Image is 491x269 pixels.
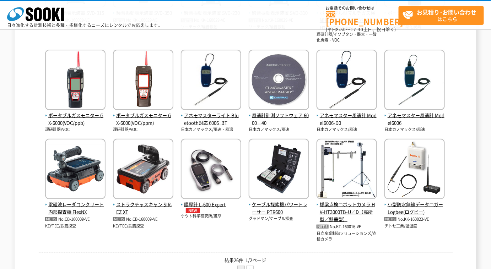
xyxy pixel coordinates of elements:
[113,105,173,127] a: ポータブルガスモニター GX-6000(VOC/ppm)
[317,105,377,127] a: アネモマスター風速計 Model6006-D0
[249,194,309,216] a: ケーブル探索機パワートレーサー PTR600
[326,26,396,33] span: (平日 ～ 土日、祝日除く)
[113,223,173,229] p: KEYTEC/鉄筋探査
[45,112,106,127] span: ポータブルガスモニター GX-6000(VOC/ppb)
[249,139,309,201] img: PTR600
[384,216,445,223] p: No.KK-160022-VE
[399,6,484,25] a: お見積り･お問い合わせはこちら
[45,223,106,229] p: KEYTEC/鉄筋探査
[181,194,241,214] a: 膜厚計 L-600 ExpertNEW
[249,50,309,112] img: 6000－40
[403,6,484,24] span: はこちら
[38,257,453,264] p: 結果26件 1/2ページ
[384,50,445,112] img: Model6006
[45,50,106,112] img: GX-6000(VOC/ppb)
[317,139,377,201] img: HV-HT3000TB-U／D（高所型／懸垂型）
[317,127,377,133] p: 日本カノマックス/風速
[45,105,106,127] a: ポータブルガスモニター GX-6000(VOC/ppb)
[336,26,346,33] span: 8:50
[326,11,399,26] a: [PHONE_NUMBER]
[384,194,445,216] a: 小型防水無線データロガー Logbee(ログビー)
[384,105,445,127] a: アネモマスター風速計 Model6006
[317,50,377,112] img: Model6006-D0
[181,50,241,112] img: 6006ｰBT
[45,127,106,133] p: 理研計器/VOC
[113,201,173,216] span: ストラクチャスキャン SIR-EZ XT
[249,112,309,127] span: 風速計計測ソフトウェア 6000－40
[45,139,106,201] img: FlexNX
[351,26,363,33] span: 17:30
[184,208,202,213] img: NEW
[113,216,173,223] p: No.CB-160009-VE
[249,216,309,222] p: グッドマン/ケーブル探査
[249,127,309,133] p: 日本カノマックス/風速
[113,50,173,112] img: GX-6000(VOC/ppm)
[384,223,445,229] p: チトセ工業/温湿度
[249,201,309,216] span: ケーブル探索機パワートレーサー PTR600
[326,6,399,10] span: お電話でのお問い合わせは
[317,32,377,43] p: 理研計器/イソブタン・酸素・一酸化炭素・VOC
[317,223,377,231] p: No.KT-160016-VE
[181,213,241,219] p: ケツト科学研究所/膜厚
[249,105,309,127] a: 風速計計測ソフトウェア 6000－40
[317,112,377,127] span: アネモマスター風速計 Model6006-D0
[384,201,445,216] span: 小型防水無線データロガー Logbee(ログビー)
[317,231,377,242] p: 日立産業制御ソリューションズ/点検カメラ
[384,127,445,133] p: 日本カノマックス/風速
[7,23,163,27] p: 日々進化する計測技術と多種・多様化するニーズにレンタルでお応えします。
[113,139,173,201] img: SIR-EZ XT
[417,8,477,16] strong: お見積り･お問い合わせ
[113,112,173,127] span: ポータブルガスモニター GX-6000(VOC/ppm)
[181,112,241,127] span: アネモマスターライト Bluetooth対応 6006ｰBT
[113,127,173,133] p: 理研計器/VOC
[45,201,106,216] span: 電磁波レーダコンクリート内部探査機 FlexNX
[384,112,445,127] span: アネモマスター風速計 Model6006
[181,105,241,127] a: アネモマスターライト Bluetooth対応 6006ｰBT
[113,194,173,216] a: ストラクチャスキャン SIR-EZ XT
[45,216,106,223] p: No.CB-160009-VE
[181,139,241,201] img: L-600 Expert
[181,201,241,213] span: 膜厚計 L-600 Expert
[317,201,377,223] span: 橋梁点検ロボットカメラ HV-HT3000TB-U／D（高所型／懸垂型）
[317,194,377,223] a: 橋梁点検ロボットカメラ HV-HT3000TB-U／D（高所型／懸垂型）
[384,139,445,201] img: Logbee(ログビー)
[181,127,241,133] p: 日本カノマックス/風速・風温
[45,194,106,216] a: 電磁波レーダコンクリート内部探査機 FlexNX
